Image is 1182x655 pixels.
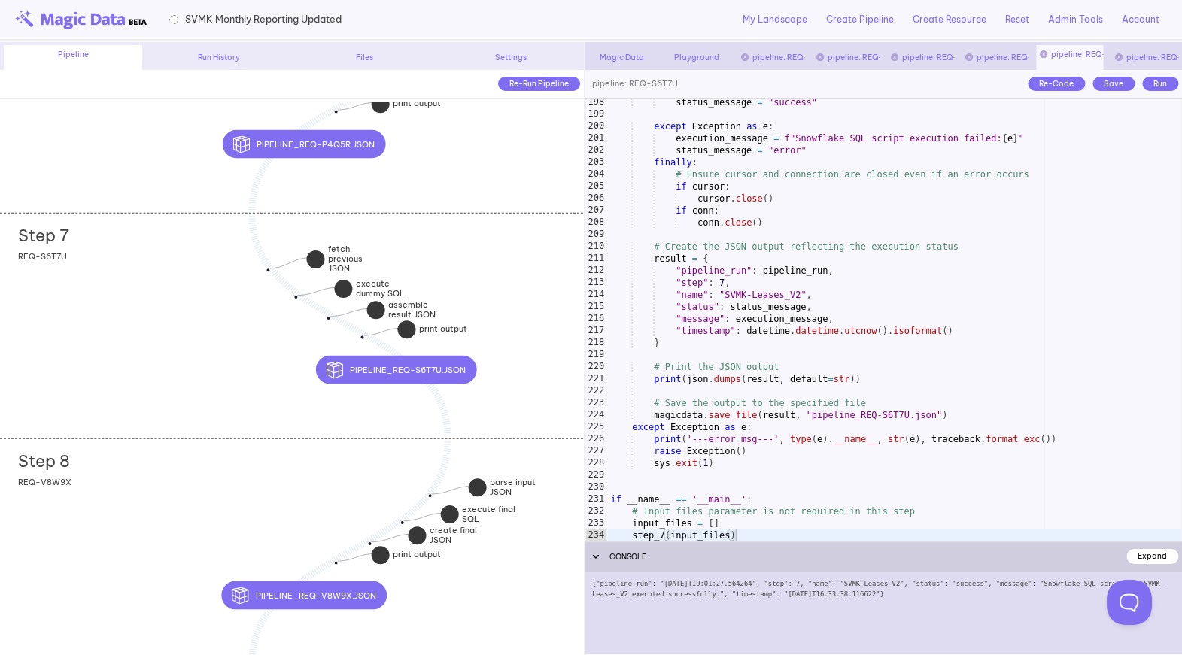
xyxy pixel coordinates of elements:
span: Toggle code folding, rows 225 through 228 [605,421,613,433]
div: Run History [150,52,288,63]
div: 219 [585,349,606,361]
div: 198 [585,96,606,108]
div: 228 [585,457,606,469]
div: 205 [585,180,606,193]
strong: print output [393,99,441,109]
div: 223 [585,397,606,409]
div: 217 [585,325,606,337]
div: pipeline_REQ-V8W9X.json [304,581,469,610]
div: 232 [585,505,606,517]
div: pipeline: REQ-V8W9X [1111,52,1178,63]
div: fetch previous JSON [269,268,345,297]
div: pipeline_REQ-P4Q5R.json [304,130,466,159]
div: 204 [585,168,606,180]
div: 218 [585,337,606,349]
div: print output [337,560,406,578]
div: Settings [442,52,580,63]
div: 216 [585,313,606,325]
div: Run [1142,77,1178,91]
div: parse input JSON [431,493,506,513]
strong: fetch previous JSON [328,244,363,274]
span: Toggle code folding, rows 211 through 218 [605,253,613,265]
div: pipeline: REQ-S6T7U [585,70,678,99]
div: pipeline: REQ-S6T7U [1036,45,1103,70]
div: 231 [585,493,606,505]
a: Reset [1005,13,1029,26]
span: Toggle code folding, rows 203 through 208 [605,156,613,168]
button: pipeline_REQ-P4Q5R.json [223,130,385,159]
span: REQ-V8W9X [18,477,71,487]
div: assemble result JSON [330,316,405,335]
div: 209 [585,229,606,241]
div: 226 [585,433,606,445]
div: Playground [663,52,730,63]
div: 227 [585,445,606,457]
div: 229 [585,469,606,481]
strong: execute final SQL [462,504,515,524]
div: Re-Run Pipeline [498,77,580,91]
div: 215 [585,301,606,313]
div: Re-Code [1028,77,1085,91]
div: 214 [585,289,606,301]
a: Account [1122,13,1159,26]
div: 233 [585,517,606,529]
div: create final JSON [371,541,446,561]
div: 224 [585,409,606,421]
div: 210 [585,241,606,253]
div: 212 [585,265,606,277]
div: 206 [585,193,606,205]
strong: print output [393,550,441,560]
div: 202 [585,144,606,156]
div: Pipeline [4,45,142,70]
strong: parse input JSON [490,477,536,497]
a: Create Resource [913,13,986,26]
div: 234 [585,529,606,541]
button: pipeline_REQ-V8W9X.json [222,581,387,610]
span: Toggle code folding, rows 200 through 202 [605,120,613,132]
div: pipeline_REQ-S6T7U.json [397,356,557,384]
div: pipeline: REQ-D3E4F [737,52,804,63]
div: pipeline: REQ-P4Q5R [962,52,1029,63]
div: 225 [585,421,606,433]
img: beta-logo.png [15,10,147,29]
div: {"pipeline_run": "[DATE]T19:01:27.564264", "step": 7, "name": "SVMK-Leases_V2", "status": "succes... [585,572,1182,654]
div: 220 [585,361,606,373]
strong: assemble result JSON [388,299,436,320]
div: execute final SQL [403,520,479,540]
div: pipeline: REQ-M2N3O [887,52,954,63]
div: 230 [585,481,606,493]
a: Create Pipeline [826,13,894,26]
div: Expand [1126,549,1178,563]
span: Toggle code folding, rows 207 through 208 [605,205,613,217]
div: 199 [585,108,606,120]
div: 208 [585,217,606,229]
div: 203 [585,156,606,168]
a: My Landscape [743,13,807,26]
div: 221 [585,373,606,385]
div: print output [363,335,433,353]
div: 201 [585,132,606,144]
div: execute dummy SQL [297,295,372,314]
div: Files [296,52,434,63]
strong: create final JSON [430,525,477,545]
div: 211 [585,253,606,265]
strong: execute dummy SQL [356,278,405,299]
h2: Step 7 [18,226,69,245]
iframe: Toggle Customer Support [1107,580,1152,625]
span: Toggle code folding, rows 205 through 206 [605,180,613,193]
div: 207 [585,205,606,217]
button: pipeline_REQ-S6T7U.json [316,356,476,384]
span: Toggle code folding, rows 231 through 234 [605,493,613,505]
div: 200 [585,120,606,132]
div: 213 [585,277,606,289]
span: SVMK Monthly Reporting Updated [185,12,342,26]
h2: Step 8 [18,451,70,471]
div: Magic Data [588,52,655,63]
div: pipeline: REQ-J9K1L [813,52,880,63]
strong: print output [419,324,467,335]
div: 222 [585,385,606,397]
div: print output [337,109,406,127]
span: REQ-S6T7U [18,251,67,262]
div: Save [1092,77,1135,91]
span: CONSOLE [609,552,646,562]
